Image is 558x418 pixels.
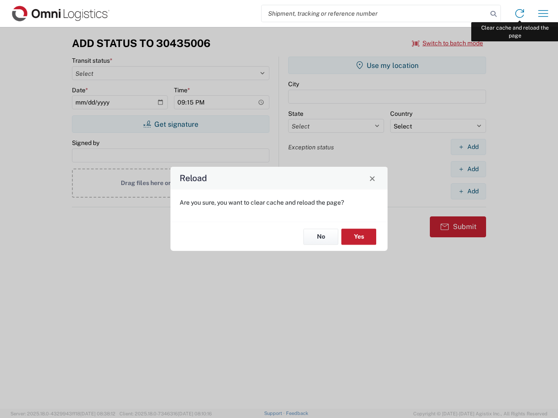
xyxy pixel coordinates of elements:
input: Shipment, tracking or reference number [262,5,487,22]
button: Close [366,172,378,184]
p: Are you sure, you want to clear cache and reload the page? [180,199,378,206]
button: Yes [341,229,376,245]
button: No [303,229,338,245]
h4: Reload [180,172,207,185]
